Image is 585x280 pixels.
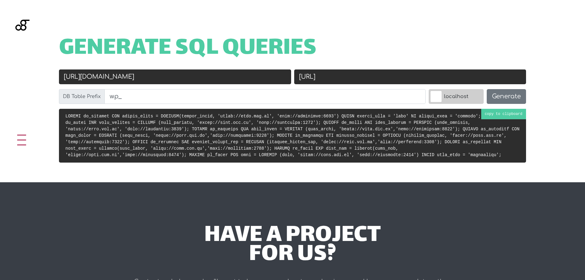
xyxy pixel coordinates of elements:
[59,39,317,58] span: Generate SQL Queries
[65,114,520,157] code: LOREMI do_sitamet CON adipis_elits = DOEIUSM(tempor_incid, 'utlab://etdo.mag.al', 'enim://adminim...
[104,89,426,104] input: wp_
[294,69,526,84] input: New URL
[111,227,474,265] div: have a project for us?
[59,69,291,84] input: Old URL
[15,20,29,66] img: Blackgate
[59,89,105,104] label: DB Table Prefix
[487,89,526,104] button: Generate
[429,89,484,104] label: localhost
